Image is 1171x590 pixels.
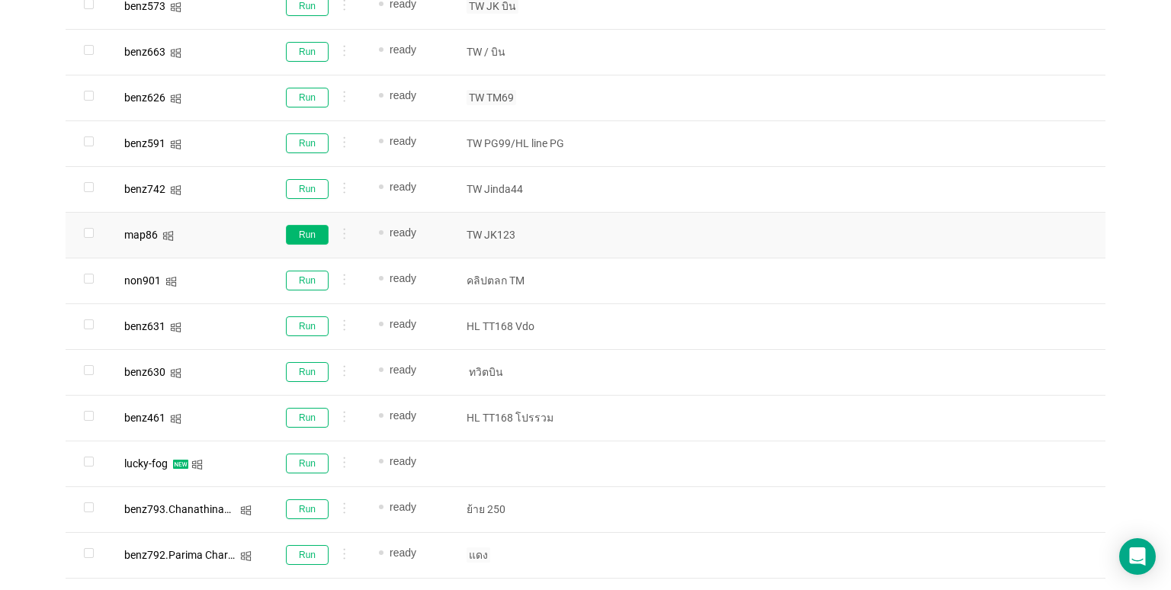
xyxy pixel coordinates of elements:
p: TW JK123 [467,227,578,242]
div: map86 [124,229,158,240]
div: benz631 [124,321,165,332]
button: Run [286,499,329,519]
i: icon: windows [170,47,181,59]
div: benz591 [124,138,165,149]
button: Run [286,88,329,107]
span: ready [390,181,416,193]
p: TW / บิน [467,44,578,59]
button: Run [286,271,329,290]
i: icon: windows [191,459,203,470]
div: non901 [124,275,161,286]
span: ready [390,89,416,101]
button: Run [286,179,329,199]
div: benz573 [124,1,165,11]
span: ready [390,409,416,422]
p: TW Jinda44 [467,181,578,197]
i: icon: windows [170,184,181,196]
span: ready [390,226,416,239]
span: benz793.Chanathinad Natapiwat [124,503,283,515]
p: คลิปตลก TM [467,273,578,288]
button: Run [286,545,329,565]
button: Run [286,42,329,62]
i: icon: windows [170,139,181,150]
span: ready [390,43,416,56]
button: Run [286,454,329,473]
div: benz742 [124,184,165,194]
div: benz461 [124,412,165,423]
div: benz663 [124,46,165,57]
i: icon: windows [170,93,181,104]
p: HL TT168 โปรรวม [467,410,578,425]
i: icon: windows [170,322,181,333]
i: icon: windows [165,276,177,287]
button: Run [286,225,329,245]
span: benz792.Parima Chartpipak [124,549,258,561]
div: Open Intercom Messenger [1119,538,1156,575]
span: ready [390,318,416,330]
i: icon: windows [170,2,181,13]
div: lucky-fog [124,458,168,469]
button: Run [286,362,329,382]
p: ย้าย 250 [467,502,578,517]
span: ready [390,547,416,559]
button: Run [286,316,329,336]
i: icon: windows [240,550,252,562]
i: icon: windows [240,505,252,516]
p: TW PG99/HL line PG [467,136,578,151]
span: ทวิตบิน [467,364,505,380]
button: Run [286,133,329,153]
div: benz630 [124,367,165,377]
i: icon: windows [162,230,174,242]
p: HL TT168 Vdo [467,319,578,334]
span: แดง [467,547,490,563]
span: ready [390,501,416,513]
span: ready [390,272,416,284]
div: benz626 [124,92,165,103]
span: ready [390,455,416,467]
span: ready [390,135,416,147]
button: Run [286,408,329,428]
i: icon: windows [170,367,181,379]
i: icon: windows [170,413,181,425]
span: ready [390,364,416,376]
span: TW TM69 [467,90,516,105]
